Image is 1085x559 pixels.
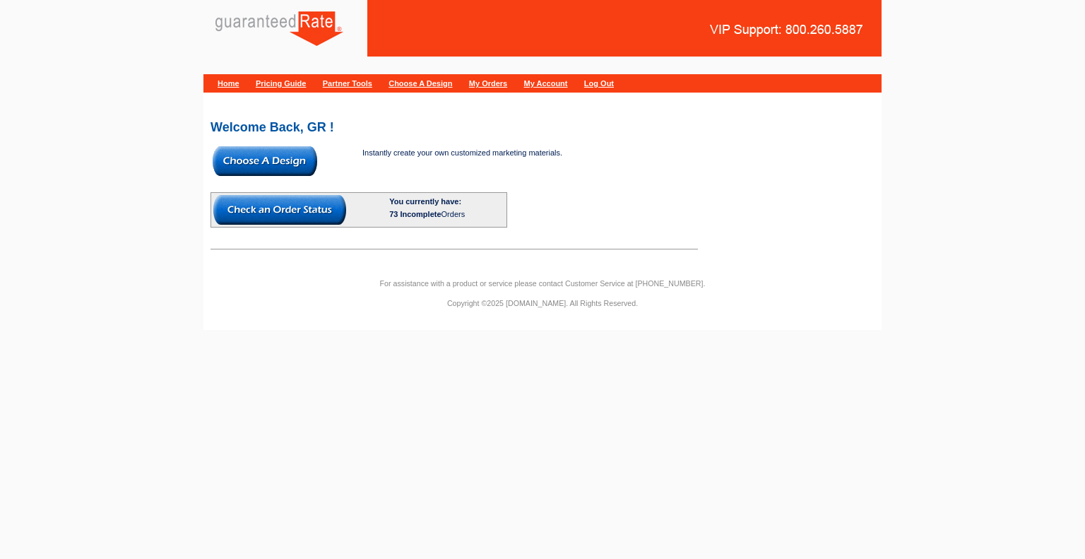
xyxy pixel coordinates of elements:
span: 73 Incomplete [389,210,441,218]
img: button-check-order-status.gif [213,195,346,225]
a: Partner Tools [323,79,372,88]
div: Orders [389,208,504,220]
a: My Orders [469,79,507,88]
a: Home [218,79,239,88]
img: button-choose-design.gif [213,146,317,176]
p: Copyright ©2025 [DOMAIN_NAME]. All Rights Reserved. [203,297,882,310]
p: For assistance with a product or service please contact Customer Service at [PHONE_NUMBER]. [203,277,882,290]
b: You currently have: [389,197,461,206]
a: My Account [524,79,568,88]
a: Pricing Guide [256,79,307,88]
span: Instantly create your own customized marketing materials. [362,148,562,157]
a: Log Out [584,79,614,88]
h2: Welcome Back, GR ! [211,121,874,134]
a: Choose A Design [389,79,452,88]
